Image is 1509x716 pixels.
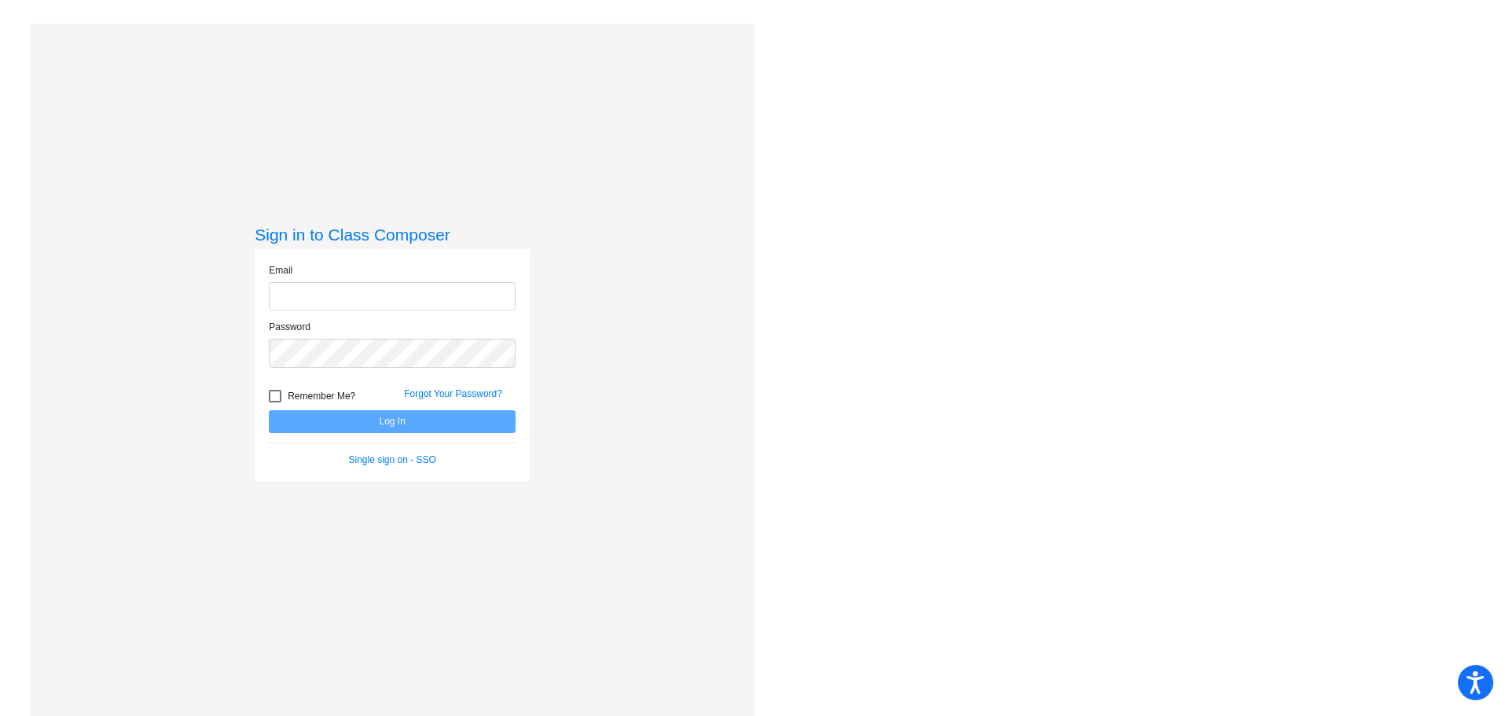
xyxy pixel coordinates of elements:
[269,410,516,433] button: Log In
[255,225,530,244] h3: Sign in to Class Composer
[349,454,436,465] a: Single sign on - SSO
[404,388,502,399] a: Forgot Your Password?
[269,320,310,334] label: Password
[288,387,355,406] span: Remember Me?
[269,263,292,277] label: Email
